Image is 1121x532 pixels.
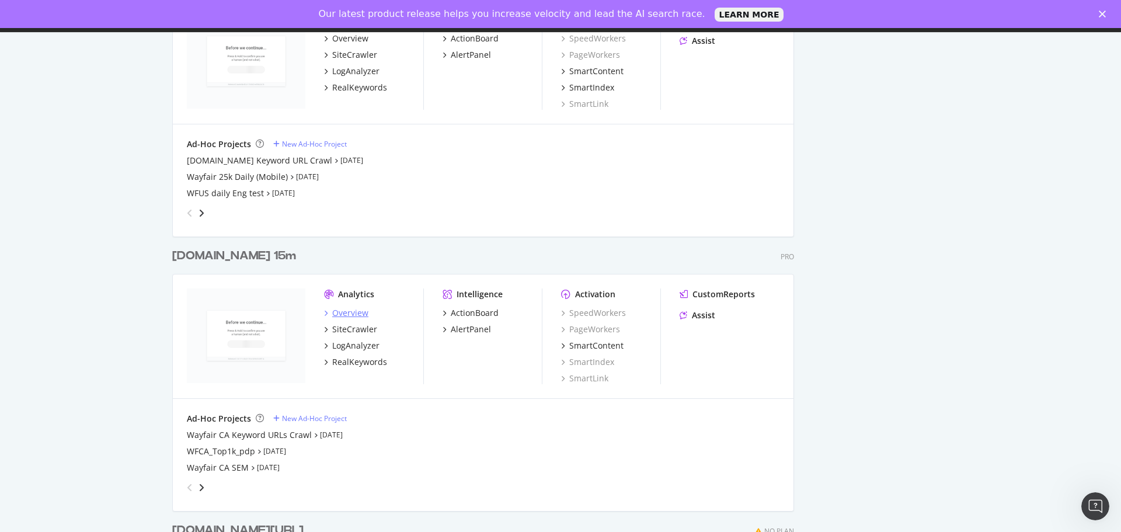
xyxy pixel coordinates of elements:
[575,288,615,300] div: Activation
[569,65,624,77] div: SmartContent
[781,252,794,262] div: Pro
[187,14,305,109] img: www.wayfair.com
[340,155,363,165] a: [DATE]
[324,82,387,93] a: RealKeywords
[443,324,491,335] a: AlertPanel
[320,430,343,440] a: [DATE]
[324,324,377,335] a: SiteCrawler
[332,82,387,93] div: RealKeywords
[187,171,288,183] a: Wayfair 25k Daily (Mobile)
[187,413,251,425] div: Ad-Hoc Projects
[282,413,347,423] div: New Ad-Hoc Project
[332,324,377,335] div: SiteCrawler
[332,49,377,61] div: SiteCrawler
[182,478,197,497] div: angle-left
[561,356,614,368] a: SmartIndex
[451,49,491,61] div: AlertPanel
[187,446,255,457] a: WFCA_Top1k_pdp
[324,65,380,77] a: LogAnalyzer
[561,307,626,319] a: SpeedWorkers
[187,288,305,383] img: www.wayfair.ca
[1081,492,1109,520] iframe: Intercom live chat
[561,49,620,61] a: PageWorkers
[569,340,624,352] div: SmartContent
[273,413,347,423] a: New Ad-Hoc Project
[197,482,206,493] div: angle-right
[197,207,206,219] div: angle-right
[561,98,608,110] a: SmartLink
[561,65,624,77] a: SmartContent
[272,188,295,198] a: [DATE]
[561,33,626,44] a: SpeedWorkers
[324,49,377,61] a: SiteCrawler
[324,33,368,44] a: Overview
[273,139,347,149] a: New Ad-Hoc Project
[172,248,301,265] a: [DOMAIN_NAME] 15m
[332,65,380,77] div: LogAnalyzer
[257,463,280,472] a: [DATE]
[187,155,332,166] a: [DOMAIN_NAME] Keyword URL Crawl
[443,33,499,44] a: ActionBoard
[332,340,380,352] div: LogAnalyzer
[692,288,755,300] div: CustomReports
[187,462,249,474] a: Wayfair CA SEM
[296,172,319,182] a: [DATE]
[187,429,312,441] a: Wayfair CA Keyword URLs Crawl
[451,33,499,44] div: ActionBoard
[561,373,608,384] a: SmartLink
[692,35,715,47] div: Assist
[282,139,347,149] div: New Ad-Hoc Project
[680,310,715,321] a: Assist
[561,340,624,352] a: SmartContent
[680,35,715,47] a: Assist
[561,82,614,93] a: SmartIndex
[187,187,264,199] a: WFUS daily Eng test
[319,8,705,20] div: Our latest product release helps you increase velocity and lead the AI search race.
[187,138,251,150] div: Ad-Hoc Projects
[451,307,499,319] div: ActionBoard
[324,356,387,368] a: RealKeywords
[692,310,715,321] div: Assist
[332,356,387,368] div: RealKeywords
[457,288,503,300] div: Intelligence
[451,324,491,335] div: AlertPanel
[182,204,197,222] div: angle-left
[332,307,368,319] div: Overview
[332,33,368,44] div: Overview
[1099,11,1110,18] div: Close
[324,340,380,352] a: LogAnalyzer
[443,307,499,319] a: ActionBoard
[324,307,368,319] a: Overview
[715,8,784,22] a: LEARN MORE
[443,49,491,61] a: AlertPanel
[338,288,374,300] div: Analytics
[561,324,620,335] a: PageWorkers
[569,82,614,93] div: SmartIndex
[172,248,296,265] div: [DOMAIN_NAME] 15m
[263,446,286,456] a: [DATE]
[680,288,755,300] a: CustomReports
